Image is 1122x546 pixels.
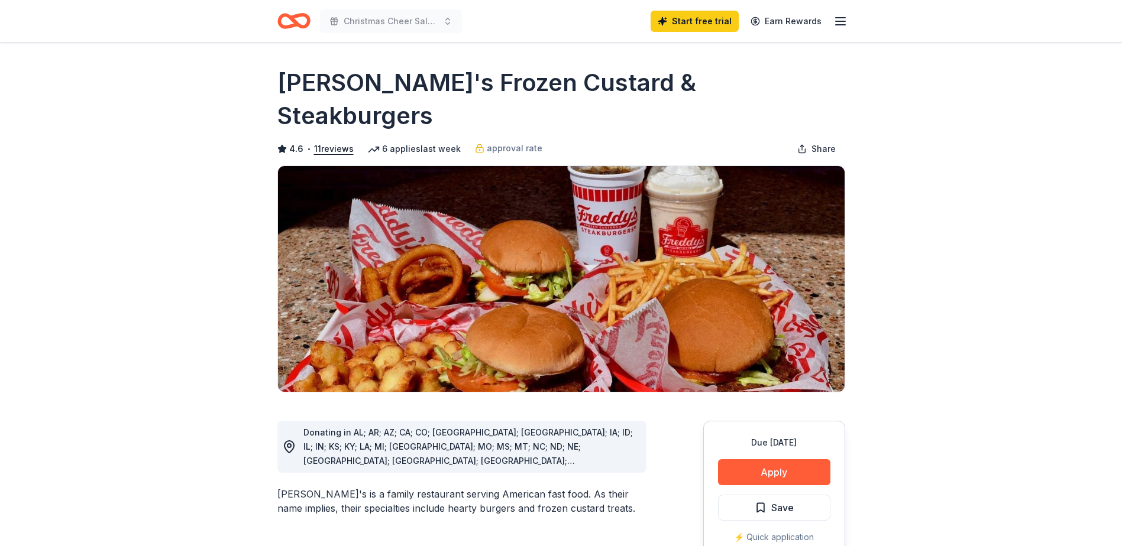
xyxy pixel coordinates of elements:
span: Christmas Cheer Salvation Army [344,14,438,28]
span: Save [771,500,794,515]
span: • [306,144,311,154]
span: 4.6 [289,142,303,156]
a: Home [277,7,311,35]
span: Donating in AL; AR; AZ; CA; CO; [GEOGRAPHIC_DATA]; [GEOGRAPHIC_DATA]; IA; ID; IL; IN; KS; KY; LA;... [303,427,633,494]
div: ⚡️ Quick application [718,530,830,544]
h1: [PERSON_NAME]'s Frozen Custard & Steakburgers [277,66,845,132]
a: Earn Rewards [743,11,829,32]
img: Image for Freddy's Frozen Custard & Steakburgers [278,166,845,392]
div: Due [DATE] [718,435,830,450]
a: Start free trial [651,11,739,32]
button: 11reviews [314,142,354,156]
span: approval rate [487,141,542,155]
button: Save [718,495,830,521]
a: approval rate [475,141,542,155]
div: 6 applies last week [368,142,461,156]
button: Christmas Cheer Salvation Army [320,9,462,33]
button: Apply [718,459,830,485]
div: [PERSON_NAME]'s is a family restaurant serving American fast food. As their name implies, their s... [277,487,646,515]
span: Share [811,142,836,156]
button: Share [788,137,845,161]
